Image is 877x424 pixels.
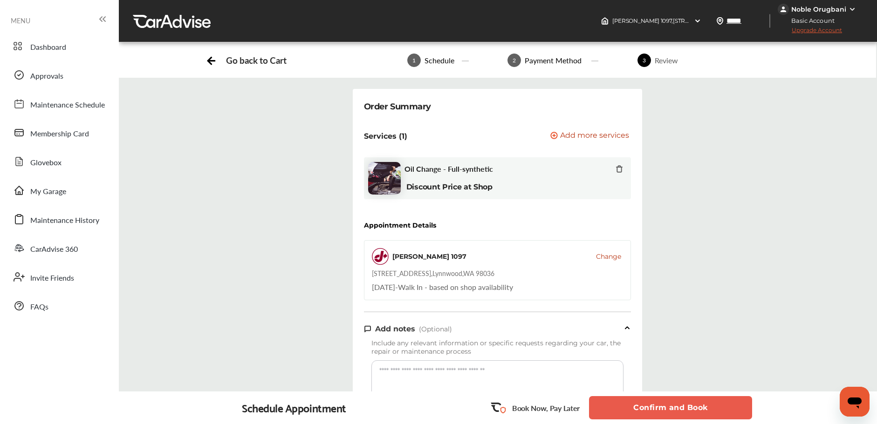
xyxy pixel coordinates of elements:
span: MENU [11,17,30,24]
span: [PERSON_NAME] 1097 , [STREET_ADDRESS] Lynnwood , WA 98036 [612,17,787,24]
img: logo-jiffylube.png [372,248,389,265]
span: Invite Friends [30,272,74,284]
a: Approvals [8,63,110,87]
img: location_vector.a44bc228.svg [716,17,724,25]
span: Basic Account [779,16,842,26]
span: Include any relevant information or specific requests regarding your car, the repair or maintenan... [371,339,621,356]
div: Appointment Details [364,222,436,229]
span: 1 [407,54,421,67]
img: header-home-logo.8d720a4f.svg [601,17,609,25]
img: note-icon.db9493fa.svg [364,325,371,333]
span: CarAdvise 360 [30,243,78,256]
div: Order Summary [364,100,431,113]
div: Noble Orugbani [791,5,846,13]
a: Invite Friends [8,265,110,289]
p: Book Now, Pay Later [512,403,580,413]
span: Maintenance History [30,215,99,227]
span: 3 [637,54,651,67]
span: Approvals [30,70,63,82]
div: Schedule [421,55,458,66]
a: Maintenance History [8,207,110,231]
img: header-down-arrow.9dd2ce7d.svg [694,17,701,25]
span: [DATE] [372,282,395,292]
div: Schedule Appointment [242,401,346,414]
a: Membership Card [8,121,110,145]
span: - [395,282,398,292]
div: Go back to Cart [226,55,286,66]
span: Upgrade Account [778,27,842,38]
button: Add more services [550,132,629,141]
span: Glovebox [30,157,62,169]
iframe: Button to launch messaging window [840,387,870,417]
img: oil-change-thumb.jpg [368,162,401,195]
img: WGsFRI8htEPBVLJbROoPRyZpYNWhNONpIPPETTm6eUC0GeLEiAAAAAElFTkSuQmCC [849,6,856,13]
span: Add more services [560,132,629,141]
b: Discount Price at Shop [406,182,493,191]
a: CarAdvise 360 [8,236,110,260]
span: Dashboard [30,41,66,54]
span: Add notes [375,324,415,333]
div: Review [651,55,682,66]
div: Walk In - based on shop availability [372,282,513,292]
span: Membership Card [30,128,89,140]
a: Add more services [550,132,631,141]
a: Glovebox [8,149,110,174]
button: Confirm and Book [589,396,752,419]
span: My Garage [30,186,66,198]
div: [STREET_ADDRESS] , Lynnwood , WA 98036 [372,269,494,278]
a: FAQs [8,294,110,318]
span: FAQs [30,301,48,313]
a: Maintenance Schedule [8,92,110,116]
span: (Optional) [419,325,452,333]
span: Maintenance Schedule [30,99,105,111]
img: jVpblrzwTbfkPYzPPzSLxeg0AAAAASUVORK5CYII= [778,4,789,15]
button: Change [596,252,621,261]
div: Payment Method [521,55,585,66]
span: 2 [507,54,521,67]
span: Oil Change - Full-synthetic [404,164,493,173]
a: Dashboard [8,34,110,58]
p: Services (1) [364,132,407,141]
img: header-divider.bc55588e.svg [769,14,770,28]
a: My Garage [8,178,110,202]
div: [PERSON_NAME] 1097 [392,252,466,261]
